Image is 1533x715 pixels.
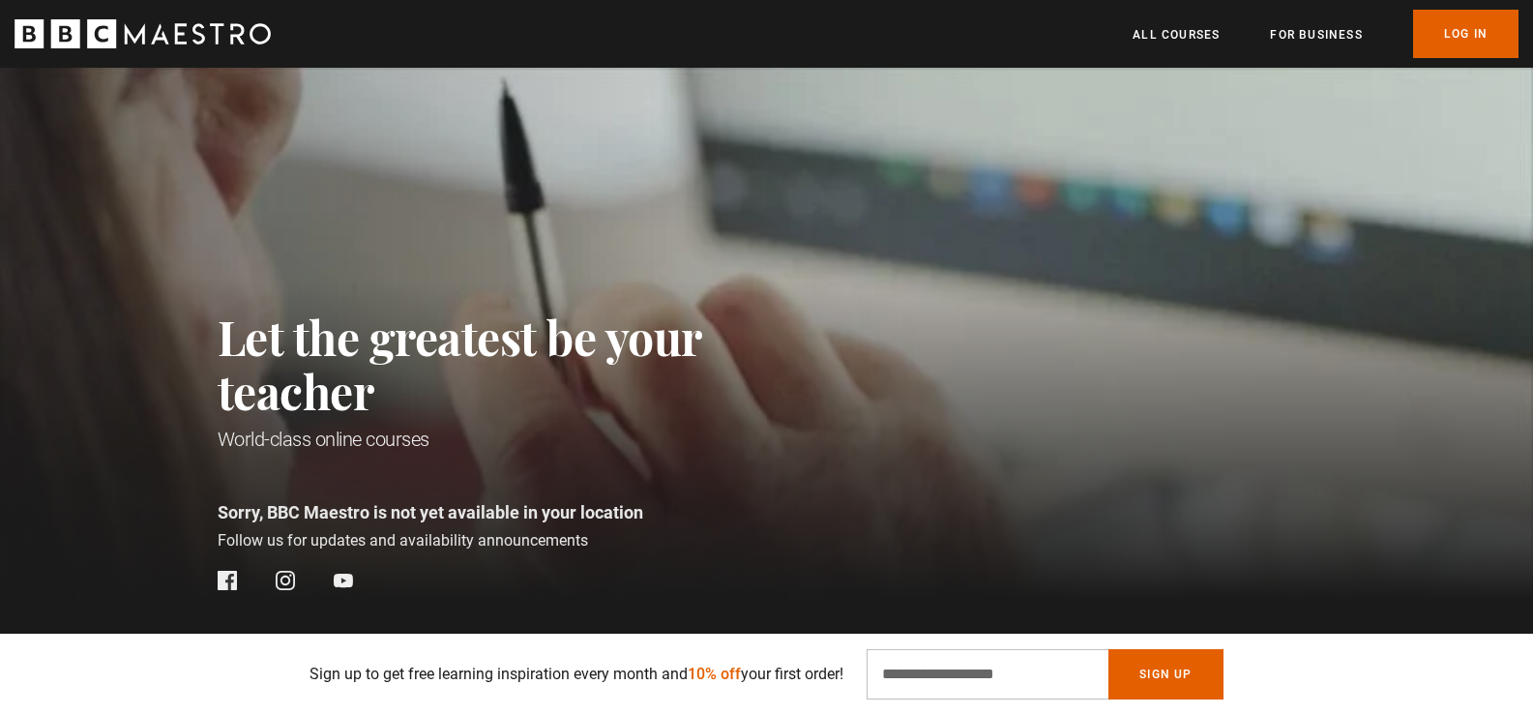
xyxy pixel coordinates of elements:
[1108,649,1223,700] button: Sign Up
[1133,10,1518,58] nav: Primary
[218,426,788,453] h1: World-class online courses
[1133,25,1220,45] a: All Courses
[15,19,271,48] svg: BBC Maestro
[1413,10,1518,58] a: Log In
[1270,25,1362,45] a: For business
[218,310,788,418] h2: Let the greatest be your teacher
[218,499,788,525] p: Sorry, BBC Maestro is not yet available in your location
[688,665,741,683] span: 10% off
[218,529,788,552] p: Follow us for updates and availability announcements
[310,663,843,686] p: Sign up to get free learning inspiration every month and your first order!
